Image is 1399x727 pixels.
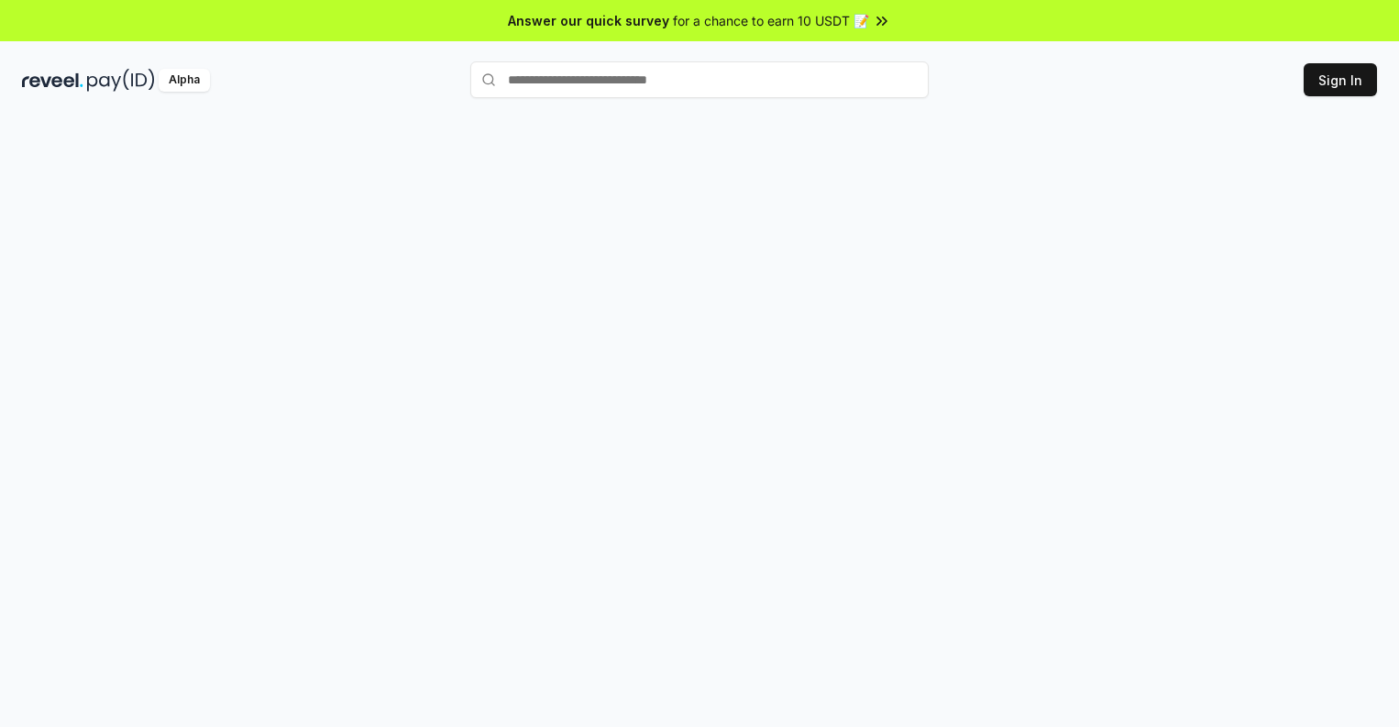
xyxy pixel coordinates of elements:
[159,69,210,92] div: Alpha
[508,11,669,30] span: Answer our quick survey
[22,69,83,92] img: reveel_dark
[673,11,869,30] span: for a chance to earn 10 USDT 📝
[87,69,155,92] img: pay_id
[1304,63,1377,96] button: Sign In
